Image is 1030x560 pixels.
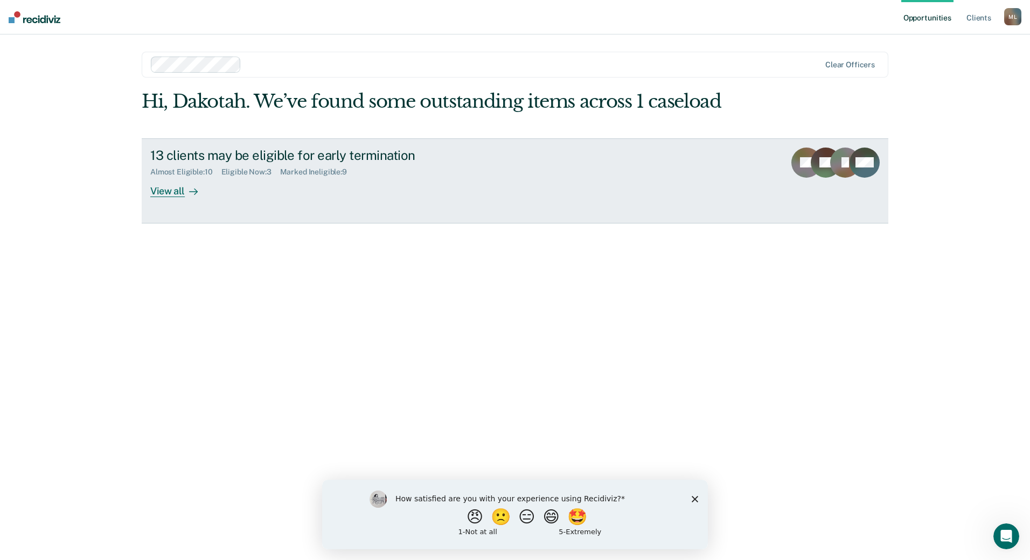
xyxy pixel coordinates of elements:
div: M L [1004,8,1021,25]
iframe: Survey by Kim from Recidiviz [322,480,708,549]
div: Almost Eligible : 10 [150,167,221,177]
div: Eligible Now : 3 [221,167,280,177]
div: Hi, Dakotah. We’ve found some outstanding items across 1 caseload [142,90,739,113]
img: Recidiviz [9,11,60,23]
div: Marked Ineligible : 9 [280,167,356,177]
div: Clear officers [825,60,875,69]
a: 13 clients may be eligible for early terminationAlmost Eligible:10Eligible Now:3Marked Ineligible... [142,138,888,223]
iframe: Intercom live chat [993,523,1019,549]
div: 13 clients may be eligible for early termination [150,148,528,163]
div: View all [150,176,211,197]
button: ML [1004,8,1021,25]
